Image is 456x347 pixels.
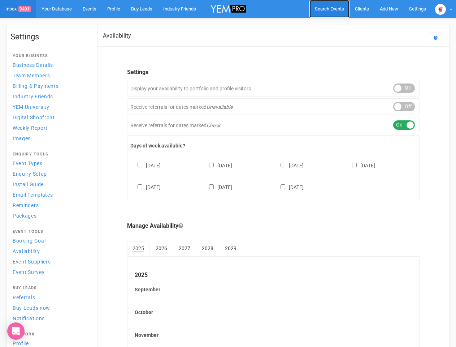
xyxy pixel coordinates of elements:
[13,202,39,208] span: Reminders
[127,241,149,256] a: 2025
[352,163,357,167] input: [DATE]
[10,292,90,302] a: Referrals
[220,241,242,256] a: 2029
[10,158,90,168] a: Event Types
[13,230,88,234] h4: Event Tools
[13,73,50,78] span: Team Members
[13,83,59,89] span: Billing & Payments
[13,286,88,290] h4: Buy Leads
[138,184,142,189] input: [DATE]
[13,332,88,337] h4: Network
[127,80,420,97] div: Display your availability to portfolio and profile visitors
[196,241,219,256] a: 2028
[13,152,88,157] h4: Enquiry Tools
[127,68,420,77] legend: Settings
[13,171,47,177] span: Enquiry Setup
[135,309,412,316] label: October
[13,238,45,244] span: Booking Goal
[13,248,40,254] span: Availability
[10,211,90,220] a: Packages
[10,313,90,323] a: Notifications
[10,246,90,256] a: Availability
[10,60,90,70] a: Business Details
[10,70,90,80] a: Team Members
[13,269,44,275] span: Event Survey
[135,271,412,279] legend: 2025
[13,213,37,219] span: Packages
[135,286,412,293] label: September
[7,322,25,340] div: Open Intercom Messenger
[130,142,416,149] label: Days of week available?
[13,181,44,187] span: Install Guide
[13,115,55,120] span: Digital Shopfront
[355,6,369,12] span: Clients
[13,160,43,166] span: Event Types
[13,192,53,198] span: Email Templates
[130,183,161,191] label: [DATE]
[10,200,90,210] a: Reminders
[10,33,90,41] h1: Settings
[138,163,142,167] input: [DATE]
[127,117,420,133] div: Receive referrals for dates marked
[10,190,90,200] a: Email Templates
[13,54,88,58] h4: Your Business
[10,169,90,179] a: Enquiry Setup
[10,102,90,112] a: YEM University
[173,241,196,256] a: 2027
[150,241,173,256] a: 2026
[135,331,412,339] label: November
[10,257,90,266] a: Event Suppliers
[435,4,446,15] img: open-uri20250107-2-1pbi2ie
[10,112,90,122] a: Digital Shopfront
[13,316,45,321] span: Notifications
[10,179,90,189] a: Install Guide
[130,161,161,169] label: [DATE]
[13,62,53,68] span: Business Details
[273,161,304,169] label: [DATE]
[13,259,51,265] span: Event Suppliers
[13,125,48,131] span: Weekly Report
[10,133,90,143] a: Images
[281,163,285,167] input: [DATE]
[281,184,285,189] input: [DATE]
[345,161,375,169] label: [DATE]
[10,303,90,313] a: Buy Leads now
[10,91,90,101] a: Industry Friends
[209,163,214,167] input: [DATE]
[207,104,233,110] em: Unavailable
[202,161,232,169] label: [DATE]
[127,222,420,230] legend: Manage Availability
[202,183,232,191] label: [DATE]
[10,236,90,245] a: Booking Goal
[273,183,304,191] label: [DATE]
[10,123,90,133] a: Weekly Report
[380,6,398,12] span: Add New
[315,6,344,12] span: Search Events
[10,267,90,277] a: Event Survey
[103,33,131,39] h2: Availability
[13,104,49,110] span: YEM University
[127,98,420,115] div: Receive referrals for dates marked
[207,123,220,128] em: Check
[209,184,214,189] input: [DATE]
[13,136,31,141] span: Images
[10,81,90,91] a: Billing & Payments
[18,6,31,12] span: 9491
